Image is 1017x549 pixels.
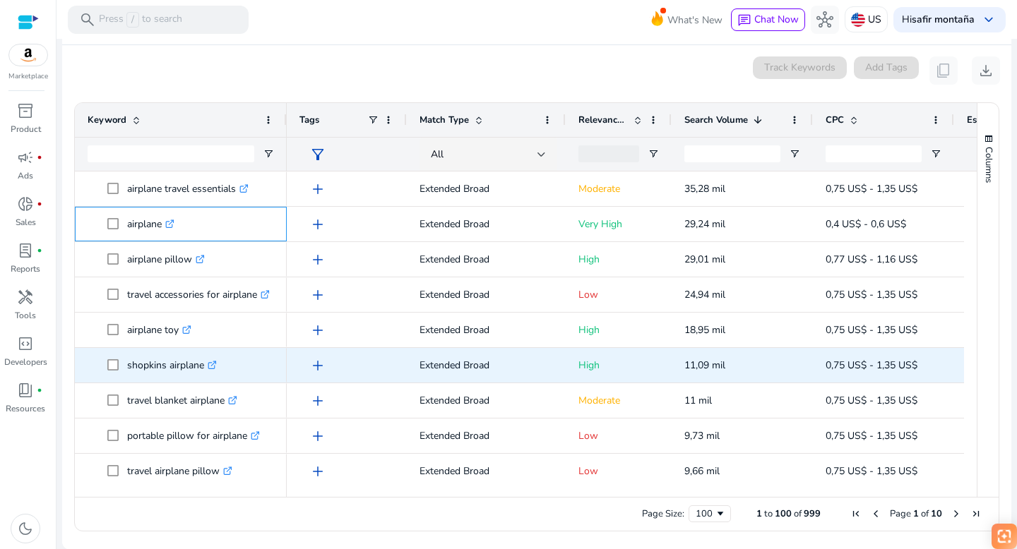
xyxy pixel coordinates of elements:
p: Extended Broad [420,457,553,485]
p: Resources [6,402,45,415]
span: add [309,428,326,445]
p: Extended Broad [420,174,553,203]
img: amazon.svg [9,44,47,66]
p: High [578,315,659,344]
p: portable pillow for airplane [127,421,260,450]
p: Hi [902,15,975,25]
span: 11 mil [684,394,712,407]
span: Search Volume [684,114,748,126]
p: Low [578,457,659,485]
p: Marketplace [8,71,48,82]
p: Extended Broad [420,245,553,274]
p: Ads [18,169,33,182]
span: add [309,251,326,268]
p: Low [578,421,659,450]
p: travel airplane pillow [127,457,232,485]
button: chatChat Now [731,8,805,31]
span: add [309,392,326,409]
span: / [126,12,139,28]
span: 18,95 mil [684,323,725,337]
span: chat [737,13,751,28]
span: download [977,62,994,79]
span: add [309,322,326,339]
span: CPC [826,114,844,126]
span: 10 [931,507,942,520]
span: 0,75 US$ - 1,35 US$ [826,182,917,195]
span: fiber_manual_record [37,155,42,160]
button: download [972,56,1000,85]
p: Sales [16,216,36,229]
span: inventory_2 [17,102,34,119]
span: code_blocks [17,335,34,352]
span: 0,75 US$ - 1,35 US$ [826,288,917,301]
span: 1 [913,507,919,520]
span: 0,75 US$ - 1,35 US$ [826,464,917,478]
p: airplane [127,210,174,239]
p: airplane toy [127,315,191,344]
span: add [309,463,326,480]
div: Last Page [970,508,982,519]
span: search [79,11,96,28]
div: First Page [850,508,862,519]
b: safir montaña [912,13,975,26]
input: CPC Filter Input [826,145,922,162]
p: Extended Broad [420,386,553,415]
span: fiber_manual_record [37,387,42,393]
span: 0,4 US$ - 0,6 US$ [826,217,906,231]
div: Next Page [951,508,962,519]
img: us.svg [851,13,865,27]
p: Reports [11,263,40,275]
input: Search Volume Filter Input [684,145,780,162]
span: 11,09 mil [684,358,725,372]
span: Keyword [88,114,126,126]
p: Moderate [578,174,659,203]
button: Open Filter Menu [263,148,274,159]
p: travel accessories for airplane [127,280,270,309]
p: Product [11,123,41,135]
span: 0,75 US$ - 1,35 US$ [826,323,917,337]
span: Relevance Score [578,114,628,126]
div: Page Size: [642,507,684,520]
span: 0,75 US$ - 1,35 US$ [826,358,917,372]
span: 0,75 US$ - 1,35 US$ [826,394,917,407]
p: Developers [4,356,47,368]
p: US [868,7,881,32]
span: 0,77 US$ - 1,16 US$ [826,253,917,266]
p: Extended Broad [420,280,553,309]
span: add [309,286,326,303]
span: Page [890,507,911,520]
span: 29,24 mil [684,217,725,231]
p: High [578,351,659,380]
span: add [309,216,326,233]
p: airplane travel essentials [127,174,249,203]
input: Keyword Filter Input [88,145,254,162]
span: handyman [17,289,34,306]
span: add [309,357,326,374]
p: airplane pillow [127,245,205,274]
span: lab_profile [17,242,34,259]
span: 1 [756,507,762,520]
p: Extended Broad [420,351,553,380]
span: 0,75 US$ - 1,35 US$ [826,429,917,442]
span: 35,28 mil [684,182,725,195]
span: to [764,507,773,520]
span: 9,66 mil [684,464,720,478]
p: Moderate [578,386,659,415]
button: Open Filter Menu [648,148,659,159]
span: 29,01 mil [684,253,725,266]
p: Extended Broad [420,210,553,239]
span: 9,73 mil [684,429,720,442]
span: Columns [982,147,995,183]
span: donut_small [17,195,34,212]
span: dark_mode [17,520,34,537]
span: fiber_manual_record [37,201,42,207]
div: Page Size [689,505,731,522]
span: fiber_manual_record [37,248,42,253]
p: Low [578,280,659,309]
p: High [578,245,659,274]
span: of [921,507,929,520]
p: Extended Broad [420,421,553,450]
span: keyboard_arrow_down [980,11,997,28]
span: Chat Now [754,13,799,26]
span: hub [816,11,833,28]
